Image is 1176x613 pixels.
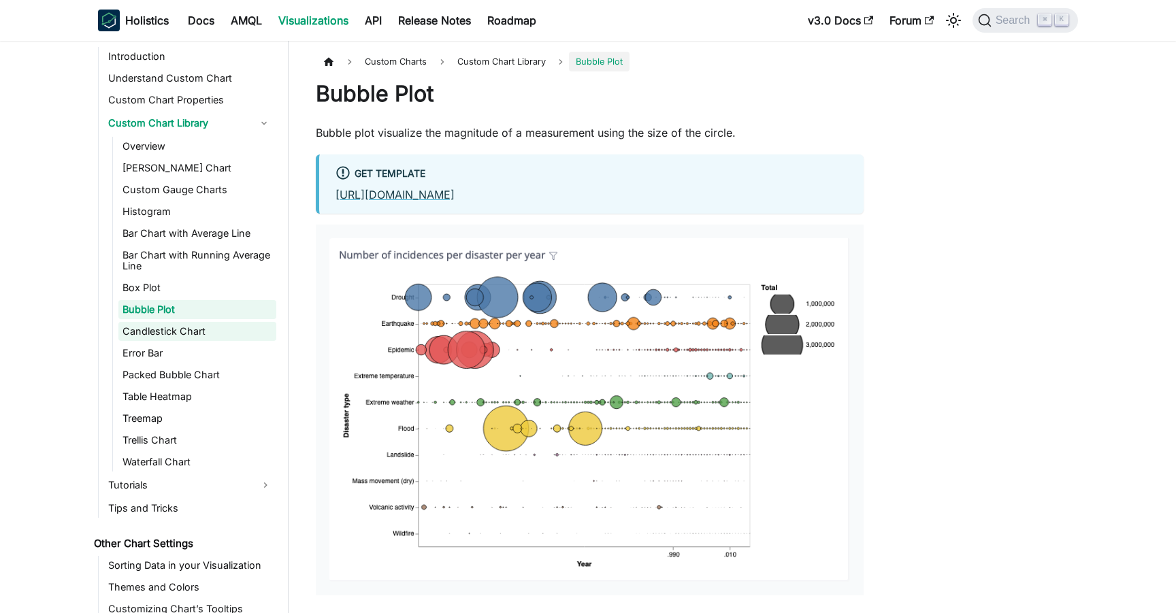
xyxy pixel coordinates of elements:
span: Custom Chart Library [457,56,546,67]
a: Themes and Colors [104,578,276,597]
a: HolisticsHolistics [98,10,169,31]
button: Collapse sidebar category 'Custom Chart Library' [252,112,276,134]
a: v3.0 Docs [800,10,881,31]
a: Introduction [104,47,276,66]
a: AMQL [223,10,270,31]
button: Switch between dark and light mode (currently light mode) [943,10,964,31]
a: Other Chart Settings [90,534,276,553]
a: Custom Gauge Charts [118,180,276,199]
a: Tips and Tricks [104,499,276,518]
a: Home page [316,52,342,71]
kbd: ⌘ [1038,14,1051,26]
kbd: K [1055,14,1068,26]
nav: Breadcrumbs [316,52,864,71]
a: Docs [180,10,223,31]
a: Box Plot [118,278,276,297]
a: Sorting Data in your Visualization [104,556,276,575]
a: API [357,10,390,31]
p: Bubble plot visualize the magnitude of a measurement using the size of the circle. [316,125,864,141]
a: Tutorials [104,474,276,496]
a: Visualizations [270,10,357,31]
button: Search (Command+K) [973,8,1078,33]
a: [URL][DOMAIN_NAME] [336,188,455,201]
a: Forum [881,10,942,31]
a: Roadmap [479,10,544,31]
a: Bar Chart with Running Average Line [118,246,276,276]
div: Get Template [336,165,847,183]
a: Histogram [118,202,276,221]
a: Custom Chart Properties [104,90,276,110]
a: Packed Bubble Chart [118,365,276,384]
a: Waterfall Chart [118,452,276,471]
a: Understand Custom Chart [104,69,276,88]
a: Table Heatmap [118,387,276,406]
a: Overview [118,137,276,156]
a: Candlestick Chart [118,322,276,341]
a: Error Bar [118,344,276,363]
a: Bubble Plot [118,300,276,319]
span: Custom Charts [358,52,434,71]
span: Search [992,14,1039,27]
a: Release Notes [390,10,479,31]
a: Custom Chart Library [104,112,252,134]
a: Trellis Chart [118,431,276,450]
span: Bubble Plot [569,52,630,71]
img: Holistics [98,10,120,31]
b: Holistics [125,12,169,29]
a: Treemap [118,409,276,428]
nav: Docs sidebar [84,41,289,613]
a: [PERSON_NAME] Chart [118,159,276,178]
a: Bar Chart with Average Line [118,224,276,243]
a: Custom Chart Library [451,52,553,71]
h1: Bubble Plot [316,80,864,107]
